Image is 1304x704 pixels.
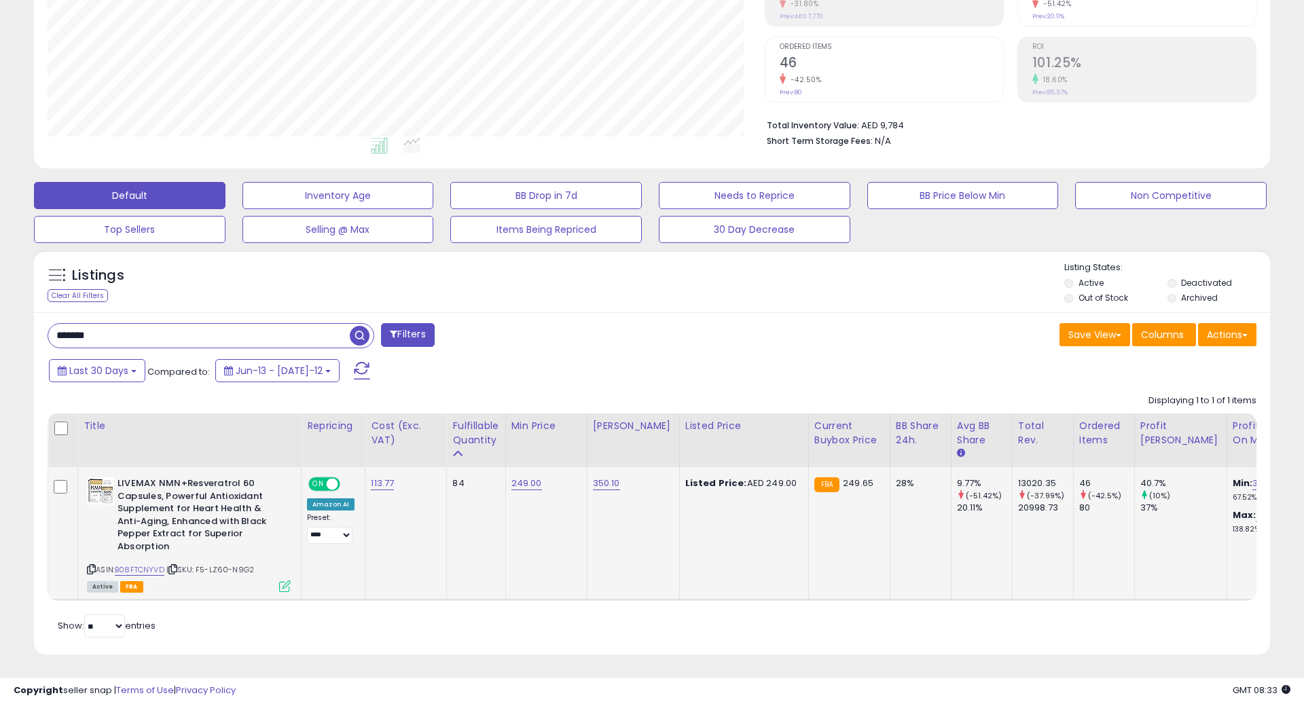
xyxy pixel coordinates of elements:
[1079,502,1134,514] div: 80
[34,182,225,209] button: Default
[593,477,620,490] a: 350.10
[896,477,941,489] div: 28%
[72,266,124,285] h5: Listings
[957,502,1012,514] div: 20.11%
[780,43,1003,51] span: Ordered Items
[1018,419,1068,447] div: Total Rev.
[875,134,891,147] span: N/A
[780,12,823,20] small: Prev: AED 7,770
[511,477,542,490] a: 249.00
[685,419,803,433] div: Listed Price
[1032,55,1256,73] h2: 101.25%
[1079,477,1134,489] div: 46
[307,419,359,433] div: Repricing
[814,477,839,492] small: FBA
[957,419,1007,447] div: Avg BB Share
[450,216,642,243] button: Items Being Repriced
[1181,277,1232,289] label: Deactivated
[767,119,859,131] b: Total Inventory Value:
[1032,12,1064,20] small: Prev: 20.11%
[1140,419,1221,447] div: Profit [PERSON_NAME]
[116,684,174,697] a: Terms of Use
[1079,292,1128,303] label: Out of Stock
[371,477,394,490] a: 113.77
[215,359,340,382] button: Jun-13 - [DATE]-12
[34,216,225,243] button: Top Sellers
[1252,477,1278,490] a: 32.40
[147,365,210,378] span: Compared to:
[1140,477,1227,489] div: 40.7%
[780,88,802,96] small: Prev: 80
[1027,490,1064,501] small: (-37.99%)
[166,564,254,575] span: | SKU: F5-LZ60-N9G2
[338,479,360,490] span: OFF
[1079,277,1104,289] label: Active
[307,513,355,544] div: Preset:
[767,135,873,147] b: Short Term Storage Fees:
[1148,394,1256,407] div: Displaying 1 to 1 of 1 items
[1018,502,1073,514] div: 20998.73
[1059,323,1130,346] button: Save View
[1064,261,1269,274] p: Listing States:
[780,55,1003,73] h2: 46
[87,477,291,591] div: ASIN:
[48,289,108,302] div: Clear All Filters
[1141,328,1184,341] span: Columns
[1256,508,1280,522] a: 47.37
[511,419,581,433] div: Min Price
[58,619,156,632] span: Show: entries
[685,477,798,489] div: AED 249.00
[957,447,965,460] small: Avg BB Share.
[242,216,434,243] button: Selling @ Max
[1132,323,1196,346] button: Columns
[896,419,945,447] div: BB Share 24h.
[69,364,128,377] span: Last 30 Days
[1233,508,1256,521] b: Max:
[786,75,822,85] small: -42.50%
[117,477,283,556] b: LIVEMAX NMN+Resveratrol 60 Capsules, Powerful Antioxidant Supplement for Heart Health & Anti-Agin...
[120,581,143,593] span: FBA
[1032,43,1256,51] span: ROI
[593,419,674,433] div: [PERSON_NAME]
[814,419,884,447] div: Current Buybox Price
[371,419,441,447] div: Cost (Exc. VAT)
[115,564,164,576] a: B08FTCNYVD
[87,581,118,593] span: All listings currently available for purchase on Amazon
[685,477,747,489] b: Listed Price:
[14,684,236,697] div: seller snap | |
[452,477,494,489] div: 84
[381,323,434,347] button: Filters
[1198,323,1256,346] button: Actions
[1149,490,1171,501] small: (10%)
[1088,490,1121,501] small: (-42.5%)
[659,216,850,243] button: 30 Day Decrease
[84,419,295,433] div: Title
[1079,419,1129,447] div: Ordered Items
[1181,292,1218,303] label: Archived
[452,419,499,447] div: Fulfillable Quantity
[307,498,355,511] div: Amazon AI
[1233,684,1290,697] span: 2025-08-12 08:33 GMT
[1140,502,1227,514] div: 37%
[659,182,850,209] button: Needs to Reprice
[450,182,642,209] button: BB Drop in 7d
[1032,88,1068,96] small: Prev: 85.37%
[14,684,63,697] strong: Copyright
[242,182,434,209] button: Inventory Age
[176,684,236,697] a: Privacy Policy
[1075,182,1267,209] button: Non Competitive
[87,477,114,504] img: 51JcmY1TMFL._SL40_.jpg
[1038,75,1068,85] small: 18.60%
[1018,477,1073,489] div: 13020.35
[49,359,145,382] button: Last 30 Days
[1233,477,1253,489] b: Min:
[867,182,1059,209] button: BB Price Below Min
[966,490,1002,501] small: (-51.42%)
[310,479,327,490] span: ON
[843,477,873,489] span: 249.65
[236,364,323,377] span: Jun-13 - [DATE]-12
[957,477,1012,489] div: 9.77%
[767,116,1246,132] li: AED 9,784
